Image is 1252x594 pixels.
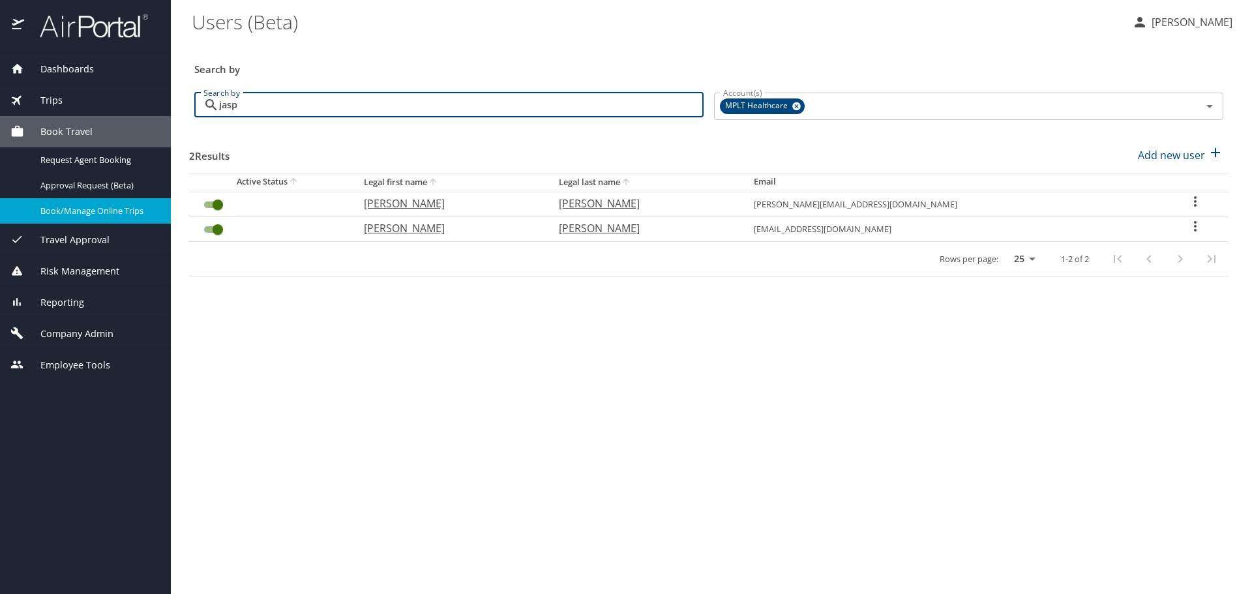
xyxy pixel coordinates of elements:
th: Active Status [189,173,353,192]
p: [PERSON_NAME] [559,196,728,211]
span: Request Agent Booking [40,154,155,166]
img: icon-airportal.png [12,13,25,38]
p: [PERSON_NAME] [364,196,533,211]
td: [PERSON_NAME][EMAIL_ADDRESS][DOMAIN_NAME] [743,192,1162,216]
span: Book/Manage Online Trips [40,205,155,217]
span: MPLT Healthcare [720,99,796,113]
span: Travel Approval [24,233,110,247]
p: 1-2 of 2 [1061,255,1089,263]
table: User Search Table [189,173,1229,276]
span: Risk Management [24,264,119,278]
select: rows per page [1004,249,1040,269]
span: Trips [24,93,63,108]
span: Book Travel [24,125,93,139]
th: Email [743,173,1162,192]
span: Employee Tools [24,358,110,372]
p: [PERSON_NAME] [559,220,728,236]
button: Open [1200,97,1219,115]
h3: 2 Results [189,141,230,164]
th: Legal first name [353,173,548,192]
button: [PERSON_NAME] [1127,10,1238,34]
h3: Search by [194,54,1223,77]
button: sort [288,176,301,188]
span: Reporting [24,295,84,310]
p: Rows per page: [940,255,998,263]
p: [PERSON_NAME] [1148,14,1232,30]
td: [EMAIL_ADDRESS][DOMAIN_NAME] [743,217,1162,242]
button: Add new user [1133,141,1229,170]
span: Approval Request (Beta) [40,179,155,192]
h1: Users (Beta) [192,1,1122,42]
span: Dashboards [24,62,94,76]
div: MPLT Healthcare [720,98,805,114]
img: airportal-logo.png [25,13,148,38]
span: Company Admin [24,327,113,341]
input: Search by name or email [219,93,704,117]
button: sort [620,177,633,189]
th: Legal last name [548,173,743,192]
p: Add new user [1138,147,1205,163]
button: sort [427,177,440,189]
p: [PERSON_NAME] [364,220,533,236]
